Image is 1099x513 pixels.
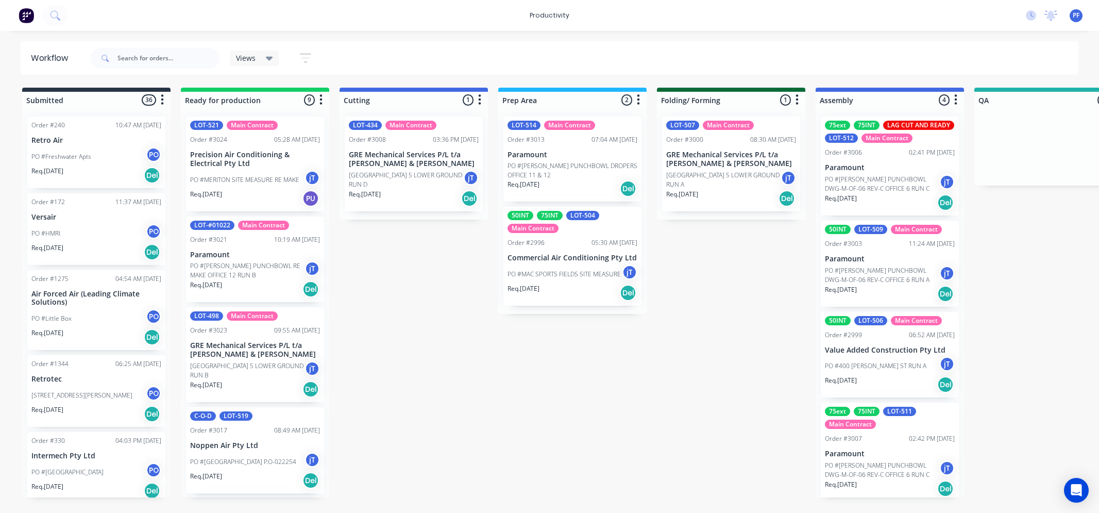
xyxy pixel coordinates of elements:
[883,407,916,416] div: LOT-511
[349,171,463,189] p: [GEOGRAPHIC_DATA] 5 LOWER GROUND RUN D
[190,441,320,450] p: Noppen Air Pty Ltd
[537,211,563,220] div: 75INT
[27,270,165,351] div: Order #127504:54 AM [DATE]Air Forced Air (Leading Climate Solutions)PO #Little BoxPOReq.[DATE]Del
[190,251,320,259] p: Paramount
[1073,11,1079,20] span: PF
[31,468,104,477] p: PO #[GEOGRAPHIC_DATA]
[620,285,636,301] div: Del
[190,261,305,280] p: PO #[PERSON_NAME] PUNCHBOWL RE MAKE OFFICE 12 RUN B
[825,266,939,285] p: PO #[PERSON_NAME] PUNCHBOWL DWG-M-OF-06 REV-C OFFICE 6 RUN A
[666,121,699,130] div: LOT-507
[825,285,857,294] p: Req. [DATE]
[854,121,880,130] div: 75INT
[854,407,880,416] div: 75INT
[115,274,161,284] div: 04:54 AM [DATE]
[305,170,320,186] div: jT
[27,355,165,427] div: Order #134406:25 AM [DATE]Retrotec[STREET_ADDRESS][PERSON_NAME]POReq.[DATE]Del
[385,121,436,130] div: Main Contract
[909,148,955,157] div: 02:41 PM [DATE]
[146,147,161,162] div: PO
[274,135,320,144] div: 05:28 AM [DATE]
[937,286,954,302] div: Del
[186,307,324,402] div: LOT-498Main ContractOrder #302309:55 AM [DATE]GRE Mechanical Services P/L t/a [PERSON_NAME] & [PE...
[31,436,65,445] div: Order #330
[508,135,545,144] div: Order #3013
[433,135,479,144] div: 03:36 PM [DATE]
[302,381,319,398] div: Del
[821,403,959,502] div: 75ext75INTLOT-511Main ContractOrder #300702:42 PM [DATE]ParamountPO #[PERSON_NAME] PUNCHBOWL DWG-...
[27,117,165,188] div: Order #24010:47 AM [DATE]Retro AirPO #Freshwater AptsPOReq.[DATE]Del
[146,224,161,239] div: PO
[115,197,161,207] div: 11:37 AM [DATE]
[909,434,955,443] div: 02:42 PM [DATE]
[31,229,60,238] p: PO #HMRI
[854,225,887,234] div: LOT-509
[825,330,862,340] div: Order #2999
[115,121,161,130] div: 10:47 AM [DATE]
[825,148,862,157] div: Order #3006
[825,434,862,443] div: Order #3007
[190,280,222,290] p: Req. [DATE]
[825,225,851,234] div: 50INT
[31,136,161,145] p: Retro Air
[31,167,63,176] p: Req. [DATE]
[937,376,954,393] div: Del
[345,117,483,211] div: LOT-434Main ContractOrder #300803:36 PM [DATE]GRE Mechanical Services P/L t/a [PERSON_NAME] & [PE...
[508,161,637,180] p: PO #[PERSON_NAME] PUNCHBOWL DROPERS OFFICE 11 & 12
[305,452,320,468] div: jT
[349,135,386,144] div: Order #3008
[31,391,132,400] p: [STREET_ADDRESS][PERSON_NAME]
[508,151,637,159] p: Paramount
[302,281,319,297] div: Del
[190,472,222,481] p: Req. [DATE]
[349,151,479,168] p: GRE Mechanical Services P/L t/a [PERSON_NAME] & [PERSON_NAME]
[186,117,324,211] div: LOT-521Main ContractOrder #302405:28 AM [DATE]Precision Air Conditioning & Electrical Pty LtdPO #...
[190,411,216,421] div: C-O-D
[274,426,320,435] div: 08:49 AM [DATE]
[31,213,161,222] p: Versair
[508,224,559,233] div: Main Contract
[349,190,381,199] p: Req. [DATE]
[939,174,955,190] div: jT
[891,316,942,325] div: Main Contract
[825,121,850,130] div: 75ext
[190,175,299,185] p: PO #MERITON SITE MEASURE RE MAKE
[219,411,252,421] div: LOT-519
[190,457,296,467] p: PO #[GEOGRAPHIC_DATA] P.O-022254
[115,359,161,369] div: 06:25 AM [DATE]
[190,341,320,359] p: GRE Mechanical Services P/L t/a [PERSON_NAME] & [PERSON_NAME]
[525,8,574,23] div: productivity
[144,329,160,345] div: Del
[825,420,876,429] div: Main Contract
[703,121,754,130] div: Main Contract
[825,461,939,479] p: PO #[PERSON_NAME] PUNCHBOWL DWG-M-OF-06 REV-C OFFICE 6 RUN C
[19,8,34,23] img: Factory
[31,405,63,415] p: Req. [DATE]
[1064,478,1089,503] div: Open Intercom Messenger
[31,452,161,460] p: Intermech Pty Ltd
[190,326,227,335] div: Order #3023
[27,432,165,504] div: Order #33004:03 PM [DATE]Intermech Pty LtdPO #[GEOGRAPHIC_DATA]POReq.[DATE]Del
[190,311,223,321] div: LOT-498
[825,361,926,371] p: PO #400 [PERSON_NAME] ST RUN A
[825,346,955,355] p: Value Added Construction Pty Ltd
[779,190,795,207] div: Del
[508,254,637,262] p: Commercial Air Conditioning Pty Ltd
[508,121,540,130] div: LOT-514
[190,221,234,230] div: LOT-#01022
[854,316,887,325] div: LOT-506
[937,194,954,211] div: Del
[825,407,850,416] div: 75ext
[31,197,65,207] div: Order #172
[937,481,954,497] div: Del
[186,217,324,303] div: LOT-#01022Main ContractOrder #302110:19 AM [DATE]ParamountPO #[PERSON_NAME] PUNCHBOWL RE MAKE OFF...
[821,117,959,216] div: 75ext75INTLAG CUT AND READYLOT-512Main ContractOrder #300602:41 PM [DATE]ParamountPO #[PERSON_NAM...
[274,235,320,244] div: 10:19 AM [DATE]
[144,244,160,260] div: Del
[508,180,539,189] p: Req. [DATE]
[227,121,278,130] div: Main Contract
[31,328,63,338] p: Req. [DATE]
[146,386,161,401] div: PO
[31,243,63,253] p: Req. [DATE]
[144,167,160,184] div: Del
